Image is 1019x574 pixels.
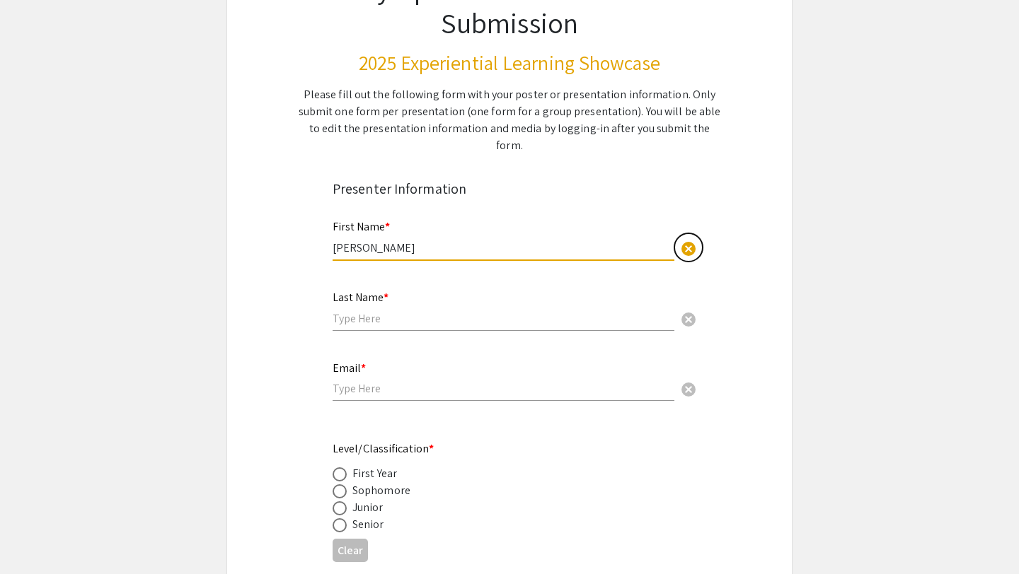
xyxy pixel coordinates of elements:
[296,51,723,75] h3: 2025 Experiential Learning Showcase
[680,311,697,328] span: cancel
[333,381,674,396] input: Type Here
[674,304,703,332] button: Clear
[296,86,723,154] div: Please fill out the following form with your poster or presentation information. Only submit one ...
[333,178,686,199] div: Presenter Information
[333,539,368,562] button: Clear
[352,482,410,499] div: Sophomore
[333,311,674,326] input: Type Here
[674,233,703,262] button: Clear
[333,219,390,234] mat-label: First Name
[333,240,674,255] input: Type Here
[674,375,703,403] button: Clear
[352,465,397,482] div: First Year
[352,499,384,516] div: Junior
[333,361,366,375] mat-label: Email
[333,290,388,305] mat-label: Last Name
[680,381,697,398] span: cancel
[333,441,434,456] mat-label: Level/Classification
[352,516,384,533] div: Senior
[680,240,697,257] span: cancel
[11,510,60,563] iframe: Chat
